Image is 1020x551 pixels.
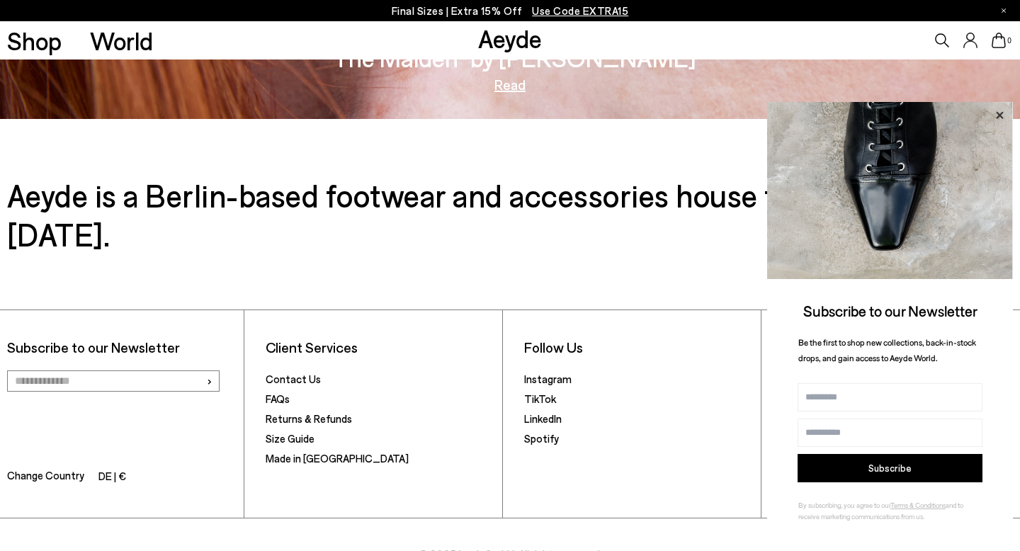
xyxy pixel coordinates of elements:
[798,337,976,363] span: Be the first to shop new collections, back-in-stock drops, and gain access to Aeyde World.
[266,339,495,356] li: Client Services
[524,373,572,385] a: Instagram
[90,28,153,53] a: World
[7,176,1013,254] h3: Aeyde is a Berlin-based footwear and accessories house founded in [DATE].
[392,2,629,20] p: Final Sizes | Extra 15% Off
[266,432,314,445] a: Size Guide
[266,412,352,425] a: Returns & Refunds
[798,501,890,509] span: By subscribing, you agree to our
[524,392,556,405] a: TikTok
[324,45,696,70] h3: "The Maiden" by [PERSON_NAME]
[532,4,628,17] span: Navigate to /collections/ss25-final-sizes
[803,302,977,319] span: Subscribe to our Newsletter
[266,392,290,405] a: FAQs
[1006,37,1013,45] span: 0
[7,339,237,356] p: Subscribe to our Newsletter
[767,102,1013,279] img: ca3f721fb6ff708a270709c41d776025.jpg
[890,501,946,509] a: Terms & Conditions
[524,339,754,356] li: Follow Us
[798,454,982,482] button: Subscribe
[524,412,562,425] a: LinkedIn
[266,452,409,465] a: Made in [GEOGRAPHIC_DATA]
[7,467,84,487] span: Change Country
[478,23,542,53] a: Aeyde
[7,28,62,53] a: Shop
[266,373,321,385] a: Contact Us
[206,370,212,391] span: ›
[98,467,126,487] li: DE | €
[992,33,1006,48] a: 0
[524,432,559,445] a: Spotify
[494,77,526,91] a: Read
